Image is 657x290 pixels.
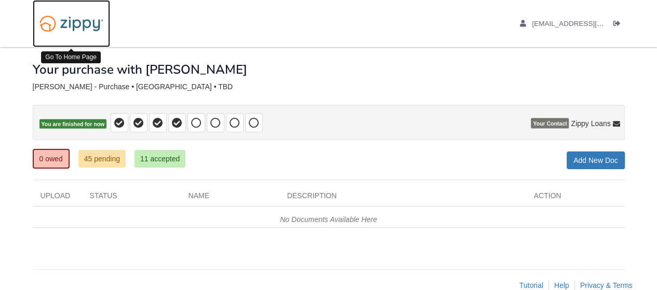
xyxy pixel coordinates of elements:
[39,119,107,129] span: You are finished for now
[181,190,279,206] div: Name
[33,190,82,206] div: Upload
[567,151,625,169] a: Add New Doc
[78,150,126,168] a: 45 pending
[580,281,633,289] a: Privacy & Terms
[33,149,70,169] a: 0 owed
[531,118,569,129] span: Your Contact
[41,51,101,63] div: Go To Home Page
[571,118,610,129] span: Zippy Loans
[554,281,569,289] a: Help
[82,190,181,206] div: Status
[280,215,377,224] em: No Documents Available Here
[613,20,625,30] a: Log out
[135,150,185,168] a: 11 accepted
[33,82,625,91] div: [PERSON_NAME] - Purchase • [GEOGRAPHIC_DATA] • TBD
[526,190,625,206] div: Action
[33,10,110,37] img: Logo
[520,20,651,30] a: edit profile
[532,20,651,27] span: myersyori@gmail.com
[279,190,526,206] div: Description
[519,281,543,289] a: Tutorial
[33,63,247,76] h1: Your purchase with [PERSON_NAME]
